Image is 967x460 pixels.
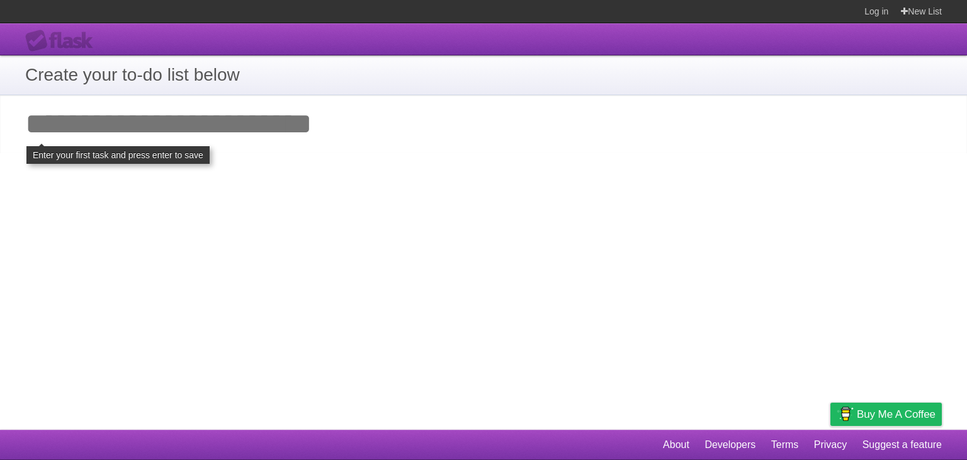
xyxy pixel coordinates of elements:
[25,30,101,52] div: Flask
[814,433,847,457] a: Privacy
[771,433,799,457] a: Terms
[830,403,942,426] a: Buy me a coffee
[862,433,942,457] a: Suggest a feature
[663,433,689,457] a: About
[704,433,755,457] a: Developers
[25,62,942,88] h1: Create your to-do list below
[857,403,936,425] span: Buy me a coffee
[837,403,854,425] img: Buy me a coffee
